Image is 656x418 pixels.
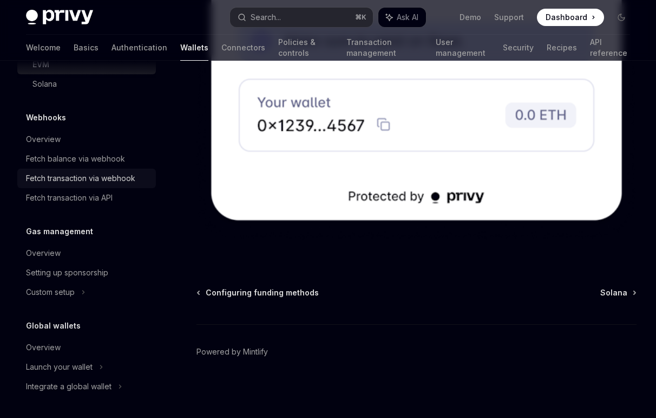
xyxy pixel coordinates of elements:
div: Overview [26,247,61,260]
div: Fetch transaction via API [26,191,113,204]
a: Wallets [180,35,208,61]
a: API reference [590,35,630,61]
h5: Webhooks [26,111,66,124]
a: Security [503,35,534,61]
span: Ask AI [397,12,418,23]
button: Ask AI [378,8,426,27]
a: Transaction management [346,35,423,61]
a: Fetch transaction via webhook [17,169,156,188]
span: Dashboard [546,12,587,23]
a: Fetch balance via webhook [17,149,156,169]
a: Solana [600,287,635,298]
a: User management [436,35,490,61]
a: Dashboard [537,9,604,26]
a: Setting up sponsorship [17,263,156,282]
div: Overview [26,341,61,354]
div: Fetch transaction via webhook [26,172,135,185]
div: Integrate a global wallet [26,380,111,393]
a: Overview [17,130,156,149]
div: Setting up sponsorship [26,266,108,279]
a: Overview [17,338,156,357]
a: Basics [74,35,99,61]
a: Recipes [547,35,577,61]
a: Powered by Mintlify [196,346,268,357]
span: ⌘ K [355,13,366,22]
span: Solana [600,287,627,298]
a: Configuring funding methods [198,287,319,298]
a: Solana [17,74,156,94]
div: Custom setup [26,286,75,299]
a: Support [494,12,524,23]
h5: Gas management [26,225,93,238]
a: Fetch transaction via API [17,188,156,208]
a: Authentication [111,35,167,61]
div: Overview [26,133,61,146]
a: Overview [17,243,156,263]
a: Connectors [221,35,265,61]
img: dark logo [26,10,93,25]
span: Configuring funding methods [206,287,319,298]
a: Demo [460,12,481,23]
h5: Global wallets [26,319,81,332]
button: Search...⌘K [230,8,372,27]
div: Search... [251,11,281,24]
div: Fetch balance via webhook [26,152,125,165]
a: Policies & controls [278,35,333,61]
div: Solana [32,78,57,91]
div: Launch your wallet [26,361,93,374]
button: Toggle dark mode [613,9,630,26]
a: Welcome [26,35,61,61]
